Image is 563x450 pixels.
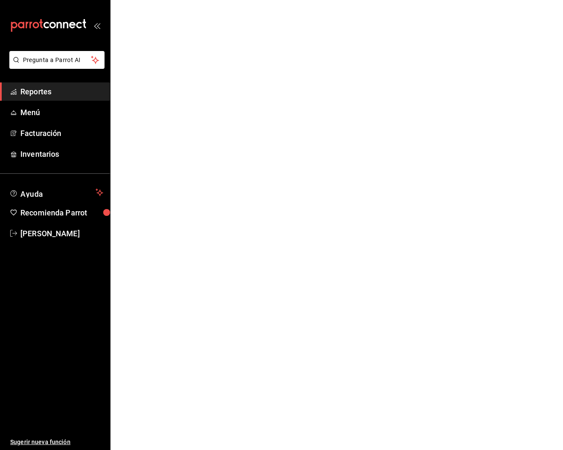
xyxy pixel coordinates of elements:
[20,187,92,198] span: Ayuda
[10,438,103,447] span: Sugerir nueva función
[9,51,105,69] button: Pregunta a Parrot AI
[20,86,103,97] span: Reportes
[20,207,103,218] span: Recomienda Parrot
[20,228,103,239] span: [PERSON_NAME]
[20,127,103,139] span: Facturación
[20,107,103,118] span: Menú
[6,62,105,71] a: Pregunta a Parrot AI
[93,22,100,29] button: open_drawer_menu
[20,148,103,160] span: Inventarios
[23,56,91,65] span: Pregunta a Parrot AI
